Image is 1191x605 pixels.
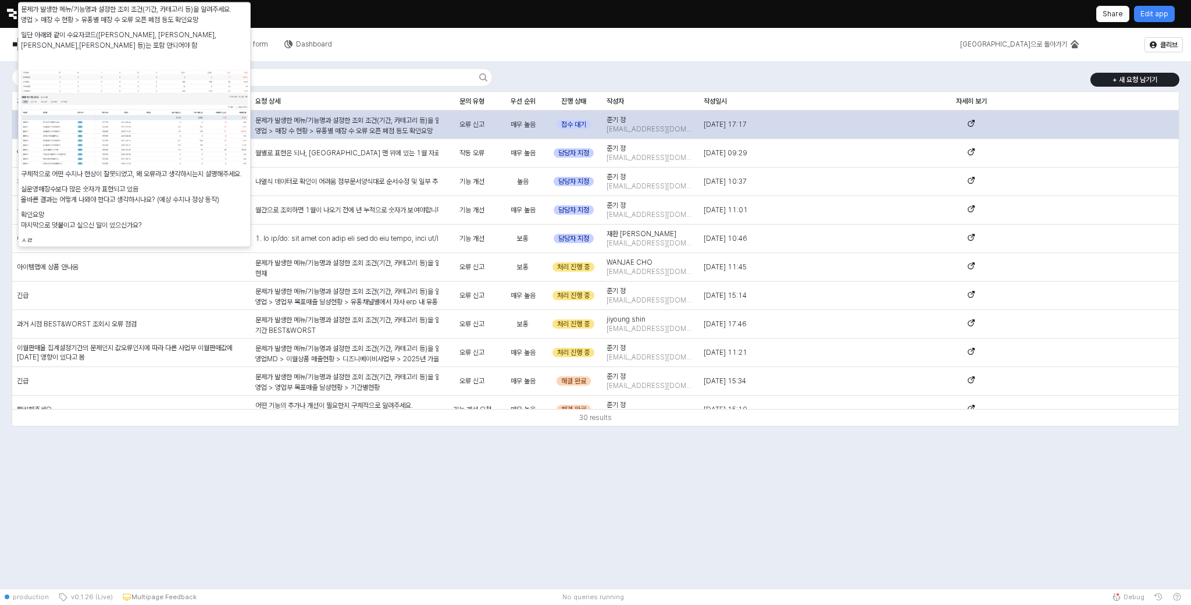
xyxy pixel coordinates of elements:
[562,592,624,602] span: No queries running
[54,589,117,605] button: v0.1.26 (Live)
[21,15,248,25] p: 영업 > 매장 수 현황 > 유통별 매장 수 오류 오픈 폐점 등도 확인요망
[1096,6,1129,22] button: Share app
[21,209,248,220] p: 확인요망
[1103,9,1123,19] p: Share
[1140,9,1168,19] p: Edit app
[131,592,197,602] p: Multipage Feedback
[67,592,113,602] span: v0.1.26 (Live)
[1168,589,1186,605] button: Help
[21,4,248,245] div: 문제가 발생한 메뉴/기능명과 설정한 조회 조건(기간, 카테고리 등)을 알려주세요. 구체적으로 어떤 수치나 현상이 잘못되었고, 왜 오류라고 생각하시는지 설명해주세요. 올바른 결...
[21,184,248,194] p: 실운영매장수보다 많은 숫자가 표현되고 있음
[21,235,248,245] p: ㅅㄹ
[1107,589,1149,605] button: Debug
[21,30,248,51] p: 일단 아래와 같이 수요자코드([PERSON_NAME], [PERSON_NAME], [PERSON_NAME],[PERSON_NAME] 등)는 포함 안되어야 함
[117,589,201,605] button: Multipage Feedback
[1149,589,1168,605] button: History
[21,70,248,166] img: gYl2rgAAAAZJREFUAwArs8ADVLqF7AAAAABJRU5ErkJggg==
[1134,6,1175,22] button: Edit app
[1124,592,1144,602] span: Debug
[13,592,49,602] span: production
